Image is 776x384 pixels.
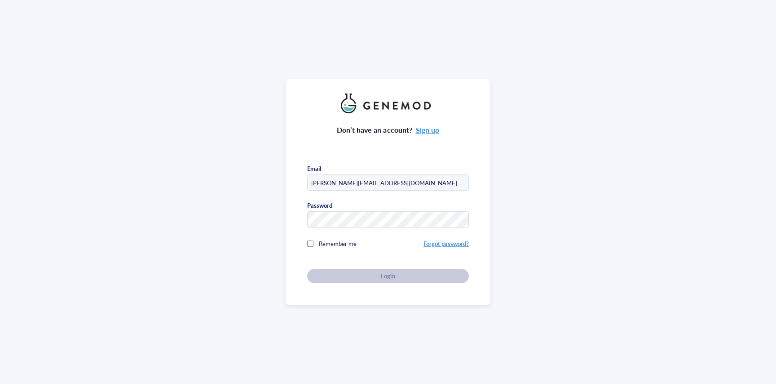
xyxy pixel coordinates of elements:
[416,125,439,135] a: Sign up
[319,239,357,248] span: Remember me
[337,124,439,136] div: Don’t have an account?
[307,201,332,210] div: Password
[423,239,469,248] a: Forgot password?
[341,94,435,113] img: genemod_logo_light-BcqUzbGq.png
[307,165,321,173] div: Email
